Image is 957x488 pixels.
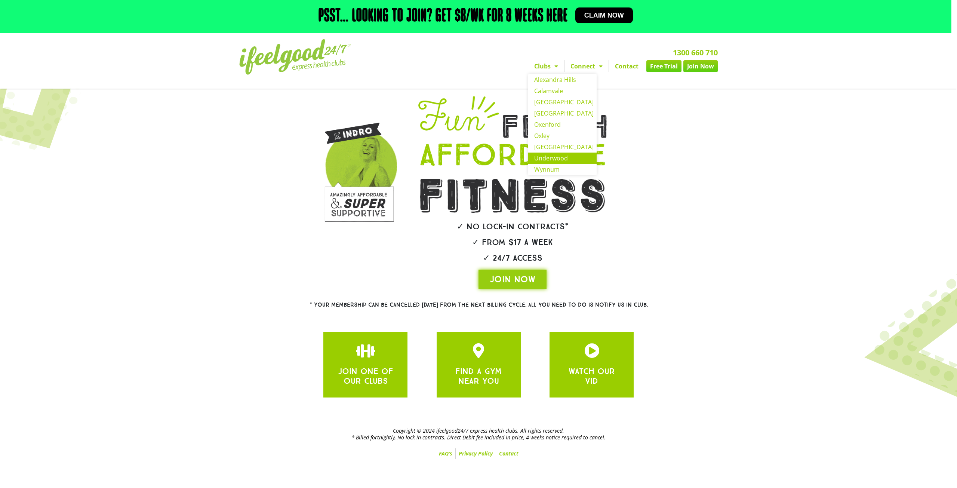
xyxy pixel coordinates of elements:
[358,343,373,358] a: JOIN ONE OF OUR CLUBS
[496,448,521,459] a: Contact
[436,448,455,459] a: FAQ’s
[528,119,597,130] a: Oxenford
[490,273,535,285] span: JOIN NOW
[528,141,597,153] a: [GEOGRAPHIC_DATA]
[528,108,597,119] a: [GEOGRAPHIC_DATA]
[564,60,609,72] a: Connect
[397,238,628,246] h2: ✓ From $17 a week
[575,7,633,23] a: Claim now
[673,47,718,58] a: 1300 660 710
[683,60,718,72] a: Join Now
[646,60,681,72] a: Free Trial
[528,60,564,72] a: Clubs
[397,222,628,231] h2: ✓ No lock-in contracts*
[609,60,644,72] a: Contact
[528,85,597,96] a: Calamvale
[528,96,597,108] a: [GEOGRAPHIC_DATA]
[528,164,597,175] a: Wynnum
[528,74,597,85] a: Alexandra Hills
[239,427,718,441] h2: Copyright © 2024 ifeelgood24/7 express health clubs. All rights reserved. * Billed fortnightly, N...
[569,366,615,386] a: WATCH OUR VID
[282,302,675,308] h2: * Your membership can be cancelled [DATE] from the next billing cycle. All you need to do is noti...
[397,254,628,262] h2: ✓ 24/7 Access
[338,366,393,386] a: JOIN ONE OF OUR CLUBS
[239,448,718,459] nav: Menu
[478,270,547,289] a: JOIN NOW
[456,448,496,459] a: Privacy Policy
[528,130,597,141] a: Oxley
[409,60,718,72] nav: Menu
[528,74,597,175] ul: Clubs
[319,7,568,25] h2: Psst… Looking to join? Get $8/wk for 8 weeks here
[584,343,599,358] a: JOIN ONE OF OUR CLUBS
[528,153,597,164] a: Underwood
[471,343,486,358] a: JOIN ONE OF OUR CLUBS
[455,366,502,386] a: FIND A GYM NEAR YOU
[584,12,624,19] span: Claim now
